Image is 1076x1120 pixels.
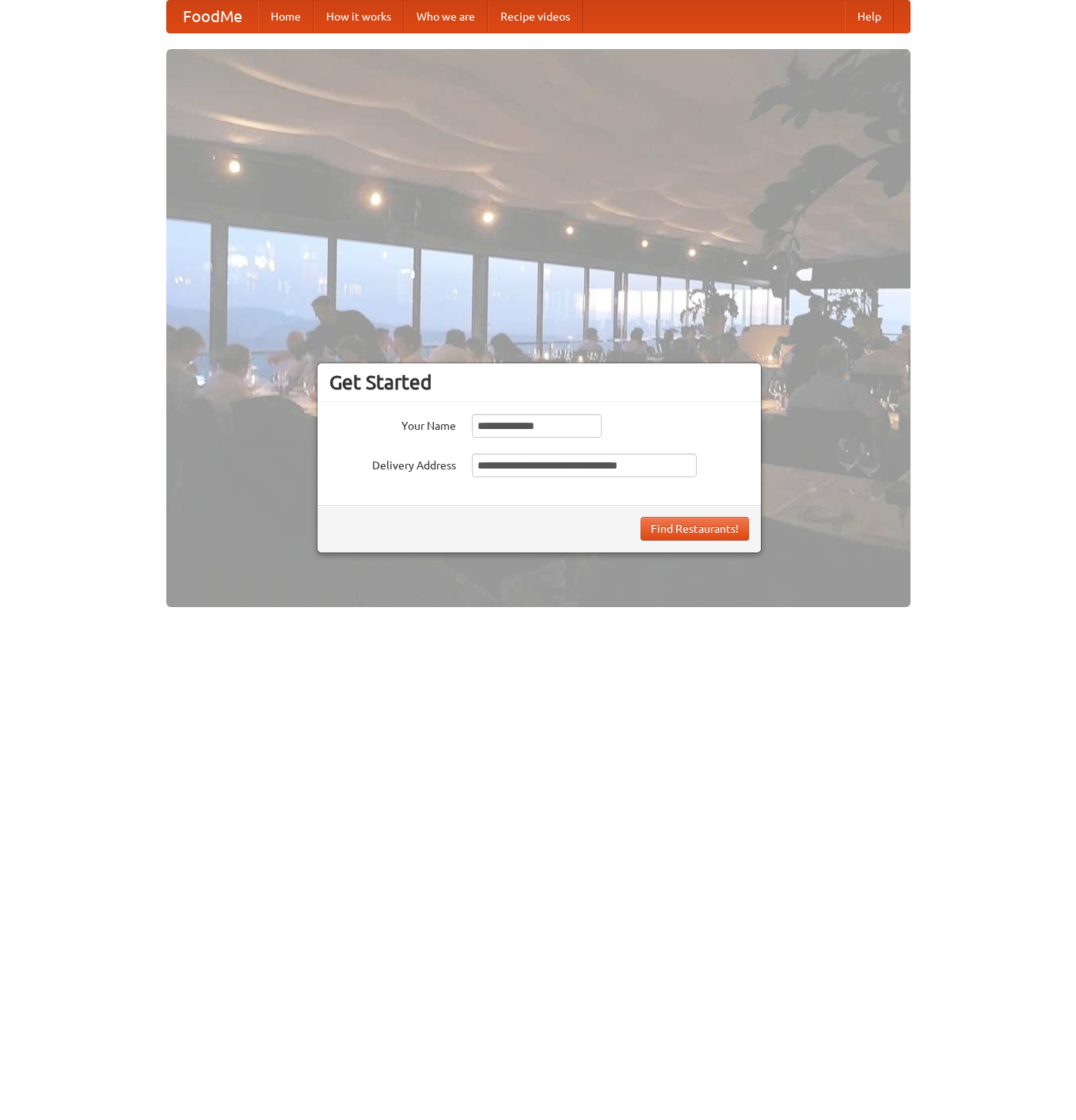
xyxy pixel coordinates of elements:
a: Home [258,1,314,32]
a: How it works [314,1,404,32]
a: Recipe videos [488,1,583,32]
label: Your Name [329,414,456,434]
a: Who we are [404,1,488,32]
a: Help [845,1,894,32]
a: FoodMe [167,1,258,32]
button: Find Restaurants! [641,517,749,541]
h3: Get Started [329,370,749,394]
label: Delivery Address [329,454,456,473]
